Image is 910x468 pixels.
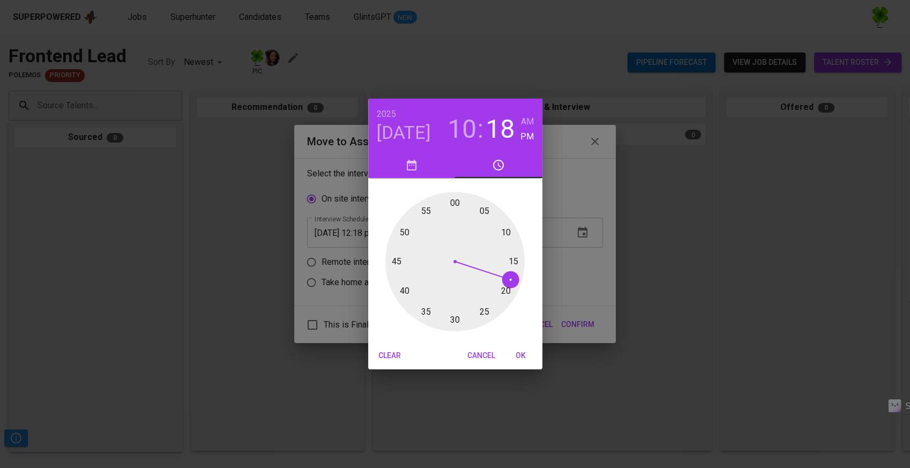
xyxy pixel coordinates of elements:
[467,349,495,362] span: Cancel
[377,349,402,362] span: Clear
[447,114,476,144] button: 10
[377,107,396,122] button: 2025
[508,349,534,362] span: OK
[520,114,534,129] button: AM
[463,346,499,366] button: Cancel
[486,114,514,144] button: 18
[372,346,407,366] button: Clear
[521,114,534,129] h6: AM
[377,122,431,144] button: [DATE]
[504,346,538,366] button: OK
[478,114,483,144] h3: :
[520,129,534,144] button: PM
